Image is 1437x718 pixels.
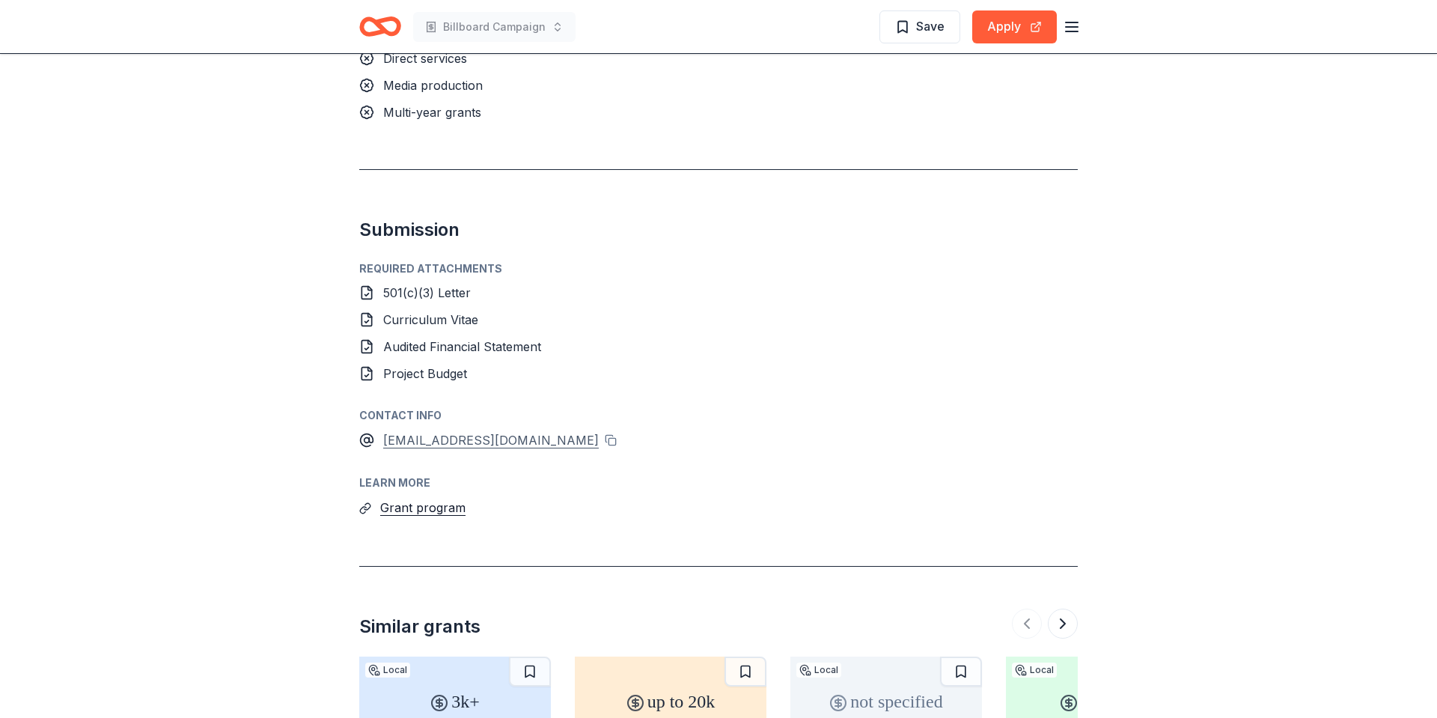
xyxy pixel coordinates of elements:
span: Media production [383,78,483,93]
div: Similar grants [359,615,480,639]
span: Save [916,16,945,36]
button: Grant program [380,498,466,517]
div: Local [796,663,841,678]
div: Local [1012,663,1057,678]
span: Project Budget [383,366,467,381]
span: Multi-year grants [383,105,481,120]
a: Home [359,9,401,44]
a: [EMAIL_ADDRESS][DOMAIN_NAME] [383,431,599,450]
button: Billboard Campaign [413,12,576,42]
div: Contact info [359,407,1078,425]
h2: Submission [359,218,1078,242]
span: 501(c)(3) Letter [383,285,471,300]
div: Required Attachments [359,260,1078,278]
button: Apply [972,10,1057,43]
button: Save [879,10,960,43]
div: Learn more [359,474,1078,492]
span: Curriculum Vitae [383,312,478,327]
span: Direct services [383,51,467,66]
span: Billboard Campaign [443,18,546,36]
span: Audited Financial Statement [383,339,541,354]
div: Local [365,663,410,678]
